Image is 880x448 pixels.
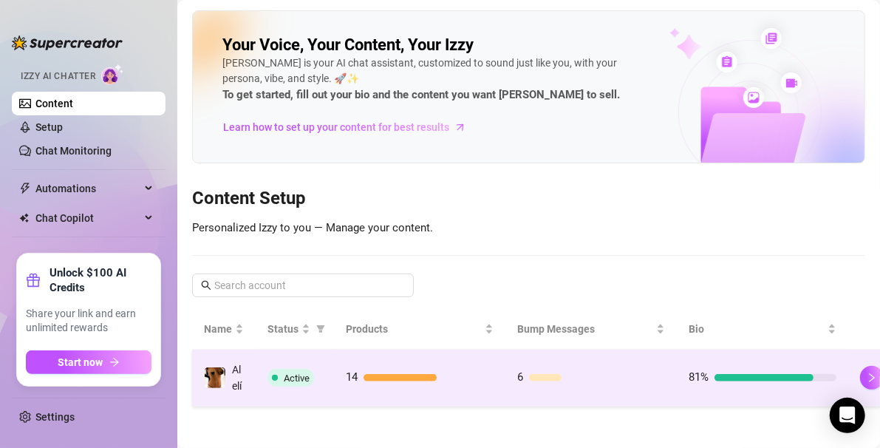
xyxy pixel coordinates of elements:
input: Search account [214,277,393,293]
span: 14 [346,370,358,384]
span: 81% [689,370,709,384]
span: arrow-right [109,357,120,367]
span: Share your link and earn unlimited rewards [26,307,151,336]
span: right [867,373,877,383]
span: Chat Copilot [35,206,140,230]
img: logo-BBDzfeDw.svg [12,35,123,50]
span: 6 [517,370,523,384]
span: Active [284,373,310,384]
span: Products [346,321,482,337]
img: Alelí [205,367,225,388]
h2: Your Voice, Your Content, Your Izzy [222,35,474,55]
th: Bump Messages [505,309,677,350]
span: filter [316,325,325,333]
th: Name [192,309,256,350]
span: filter [313,318,328,340]
strong: To get started, fill out your bio and the content you want [PERSON_NAME] to sell. [222,88,620,101]
span: thunderbolt [19,183,31,194]
a: Content [35,98,73,109]
div: [PERSON_NAME] is your AI chat assistant, customized to sound just like you, with your persona, vi... [222,55,651,104]
span: Alelí [232,364,242,392]
a: Chat Monitoring [35,145,112,157]
th: Status [256,309,334,350]
button: Start nowarrow-right [26,350,151,374]
img: ai-chatter-content-library-cLFOSyPT.png [635,12,864,163]
span: Status [267,321,299,337]
span: Personalized Izzy to you — Manage your content. [192,221,433,234]
img: Chat Copilot [19,213,29,223]
span: Bump Messages [517,321,653,337]
span: arrow-right [453,120,468,135]
span: Automations [35,177,140,200]
strong: Unlock $100 AI Credits [50,265,151,295]
th: Bio [677,309,848,350]
a: Settings [35,411,75,423]
div: Open Intercom Messenger [830,398,865,433]
a: Learn how to set up your content for best results [222,115,477,139]
a: Setup [35,121,63,133]
span: search [201,280,211,291]
span: Izzy AI Chatter [21,69,95,84]
img: AI Chatter [101,64,124,85]
th: Products [334,309,505,350]
span: gift [26,273,41,288]
h3: Content Setup [192,187,865,211]
span: Learn how to set up your content for best results [223,119,449,135]
span: Name [204,321,232,337]
span: Bio [689,321,825,337]
span: Start now [58,356,103,368]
